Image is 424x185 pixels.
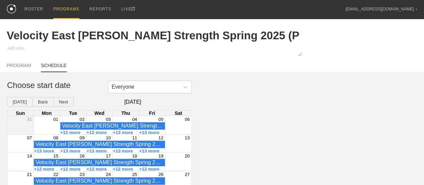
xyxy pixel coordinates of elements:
button: Next [53,97,74,107]
button: 26 [159,172,164,177]
button: +12 more [86,130,107,135]
div: Velocity East Jackson Strength Spring 2025 (Phase 2) 4X5 - 1st Period Fall 2025 - Skill [36,159,163,166]
button: 27 [185,172,190,177]
span: Fri [149,110,155,116]
button: +12 more [60,167,80,172]
button: 11 [132,135,137,140]
a: PROGRAM [7,63,31,72]
button: 01 [53,117,58,122]
button: 23 [79,172,84,177]
button: +13 more [60,148,80,153]
button: 15 [53,153,58,158]
span: Thu [121,110,130,116]
button: 03 [106,117,111,122]
button: 31 [27,117,32,122]
span: [DATE] [74,99,192,105]
button: +13 more [34,148,54,153]
button: 10 [106,135,111,140]
div: ▼ [415,7,417,11]
span: Wed [94,110,104,116]
button: 25 [132,172,137,177]
button: 08 [53,135,58,140]
button: +13 more [86,148,107,153]
span: Sun [16,110,25,116]
span: Tue [69,110,77,116]
button: +13 more [139,130,159,135]
button: +12 more [60,130,80,135]
button: +13 more [113,130,133,135]
div: Velocity East Jackson Strength Spring 2025 (Phase 2) 4X5 - 1st Period Fall 2025 - Skill [36,178,163,184]
button: Back [32,97,54,107]
button: 17 [106,153,111,158]
button: +12 more [34,167,54,172]
div: Velocity East Jackson Strength Spring 2025 (Phase 2) 4X5 - 1st Period Fall 2025 - Skill [36,141,163,147]
h1: Choose start date [7,81,185,90]
button: 16 [79,153,84,158]
button: 24 [106,172,111,177]
button: +12 more [86,167,107,172]
span: Sat [175,110,182,116]
button: 06 [185,117,190,122]
button: +13 more [113,148,133,153]
button: 12 [159,135,164,140]
div: Everyone [112,84,134,90]
button: 04 [132,117,137,122]
div: Velocity East Jackson Strength Spring 2025 (Phase 2) 4X5 - 1st Period Fall 2025 - Skill [62,123,163,129]
button: 22 [53,172,58,177]
button: 05 [159,117,164,122]
iframe: Chat Widget [390,153,424,185]
button: 21 [27,172,32,177]
button: +12 more [139,167,159,172]
img: logo [7,4,16,13]
button: 07 [27,135,32,140]
button: 09 [79,135,84,140]
button: [DATE] [7,97,33,107]
button: +12 more [113,167,133,172]
button: 18 [132,153,137,158]
button: 14 [27,153,32,158]
button: 20 [185,153,190,158]
span: Mon [42,110,52,116]
a: SCHEDULE [41,63,66,72]
button: +13 more [139,148,159,153]
button: 02 [79,117,84,122]
button: 13 [185,135,190,140]
button: 19 [159,153,164,158]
